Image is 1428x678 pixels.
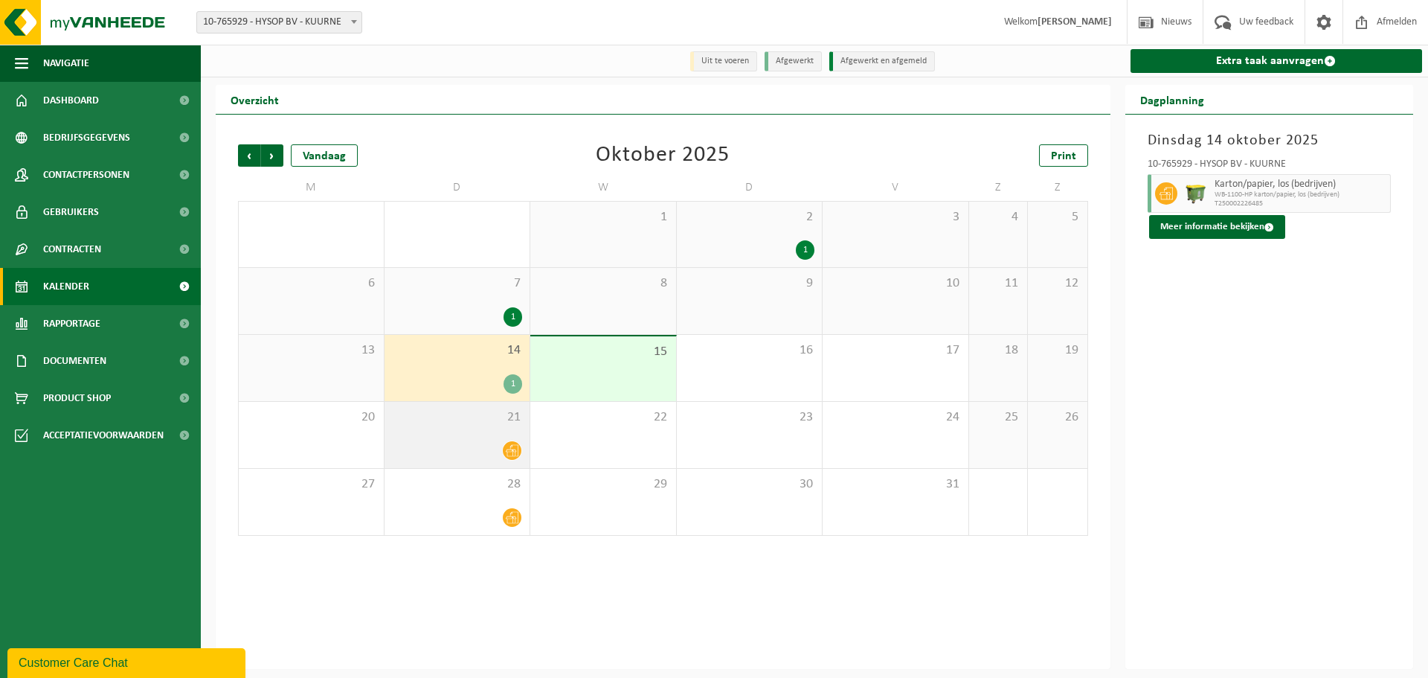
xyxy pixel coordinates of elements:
span: 16 [684,342,815,359]
a: Extra taak aanvragen [1130,49,1423,73]
span: Product Shop [43,380,111,417]
span: Dashboard [43,82,99,119]
span: 3 [830,209,961,226]
span: 17 [830,342,961,359]
span: 7 [392,275,523,292]
iframe: chat widget [7,645,248,678]
span: WB-1100-HP karton/papier, los (bedrijven) [1215,191,1387,199]
span: Contactpersonen [43,156,129,194]
span: 28 [392,476,523,493]
span: Bedrijfsgegevens [43,119,130,156]
span: 31 [830,476,961,493]
span: 19 [1035,342,1079,359]
strong: [PERSON_NAME] [1038,16,1112,28]
td: D [677,174,823,201]
span: 26 [1035,409,1079,426]
li: Uit te voeren [690,51,757,71]
td: V [823,174,969,201]
span: 2 [684,209,815,226]
span: 18 [977,342,1020,359]
span: 10-765929 - HYSOP BV - KUURNE [196,11,362,33]
div: Oktober 2025 [596,144,730,167]
span: Acceptatievoorwaarden [43,417,164,454]
span: 24 [830,409,961,426]
h2: Dagplanning [1125,85,1219,114]
span: Gebruikers [43,194,99,231]
span: Kalender [43,268,89,305]
span: Navigatie [43,45,89,82]
span: 8 [538,275,669,292]
span: 21 [392,409,523,426]
td: W [530,174,677,201]
span: Volgende [261,144,283,167]
td: Z [1028,174,1087,201]
span: 14 [392,342,523,359]
span: 29 [538,476,669,493]
span: 1 [538,209,669,226]
span: Karton/papier, los (bedrijven) [1215,179,1387,191]
span: 15 [538,344,669,360]
span: 9 [684,275,815,292]
h3: Dinsdag 14 oktober 2025 [1148,129,1392,152]
span: 5 [1035,209,1079,226]
span: 10-765929 - HYSOP BV - KUURNE [197,12,361,33]
img: WB-1100-HPE-GN-50 [1185,182,1207,205]
div: Vandaag [291,144,358,167]
span: 30 [684,476,815,493]
li: Afgewerkt [765,51,822,71]
div: 10-765929 - HYSOP BV - KUURNE [1148,159,1392,174]
a: Print [1039,144,1088,167]
li: Afgewerkt en afgemeld [829,51,935,71]
span: Documenten [43,342,106,380]
div: 1 [796,240,814,260]
span: 12 [1035,275,1079,292]
span: Contracten [43,231,101,268]
span: 22 [538,409,669,426]
span: 25 [977,409,1020,426]
span: 11 [977,275,1020,292]
span: Rapportage [43,305,100,342]
span: 23 [684,409,815,426]
span: Vorige [238,144,260,167]
td: D [385,174,531,201]
div: 1 [504,374,522,394]
span: 20 [246,409,376,426]
span: 6 [246,275,376,292]
td: M [238,174,385,201]
td: Z [969,174,1029,201]
span: Print [1051,150,1076,162]
span: 13 [246,342,376,359]
h2: Overzicht [216,85,294,114]
span: 10 [830,275,961,292]
span: 4 [977,209,1020,226]
div: 1 [504,307,522,327]
span: 27 [246,476,376,493]
span: T250002226485 [1215,199,1387,208]
button: Meer informatie bekijken [1149,215,1285,239]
